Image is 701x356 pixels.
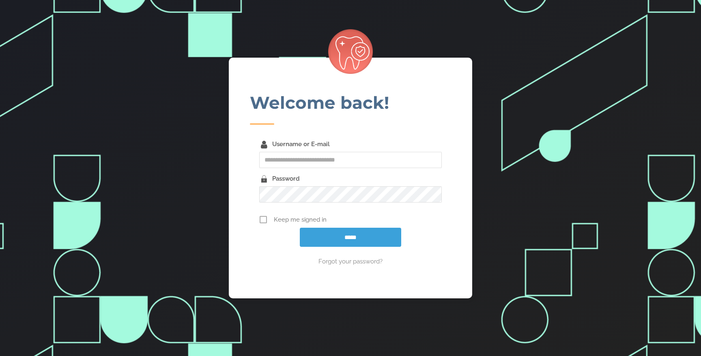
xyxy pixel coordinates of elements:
span: Keep me signed in [274,215,442,224]
a: Forgot your password? [259,257,442,266]
label: Password [272,175,300,182]
i: Username or E-mail [261,139,267,150]
i: Password [261,174,267,184]
img: Checkdent_DP [328,29,373,74]
label: Username or E-mail [272,140,330,148]
h1: Welcome back! [250,94,451,115]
